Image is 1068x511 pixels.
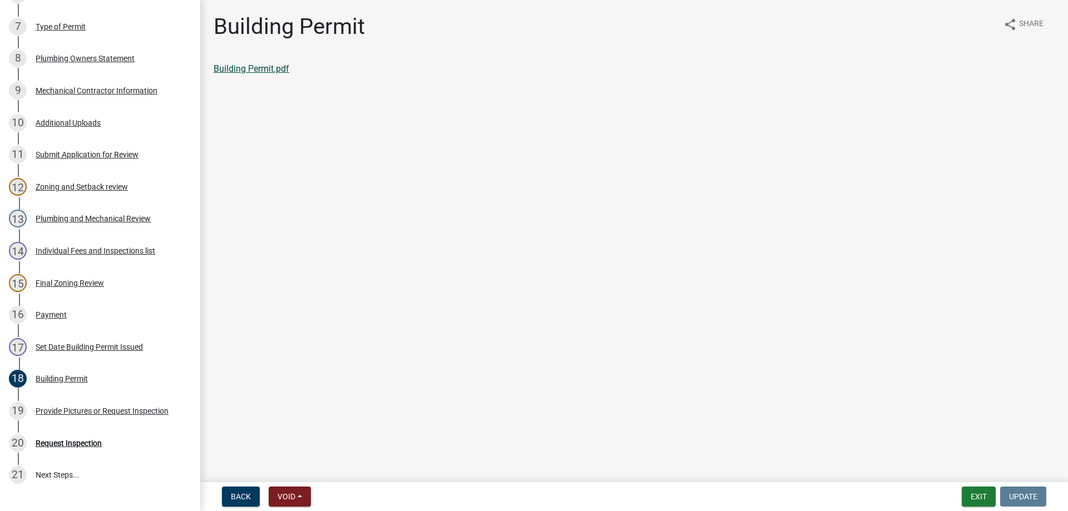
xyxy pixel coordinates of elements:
div: Plumbing Owners Statement [36,54,135,62]
div: Submit Application for Review [36,151,139,158]
i: share [1003,18,1017,31]
div: 8 [9,49,27,67]
button: Update [1000,487,1046,507]
div: Plumbing and Mechanical Review [36,215,151,222]
span: Update [1009,492,1037,501]
div: Individual Fees and Inspections list [36,247,155,255]
span: Back [231,492,251,501]
div: Additional Uploads [36,119,101,127]
div: Zoning and Setback review [36,183,128,191]
div: Type of Permit [36,23,86,31]
button: Void [269,487,311,507]
div: 13 [9,210,27,227]
span: Void [278,492,295,501]
div: 14 [9,242,27,260]
div: 10 [9,114,27,132]
button: Exit [962,487,996,507]
div: 9 [9,82,27,100]
div: Set Date Building Permit Issued [36,343,143,351]
button: Back [222,487,260,507]
div: 15 [9,274,27,292]
div: 11 [9,146,27,163]
span: Share [1019,18,1044,31]
div: Provide Pictures or Request Inspection [36,407,169,415]
div: 17 [9,338,27,356]
div: Request Inspection [36,439,102,447]
div: Final Zoning Review [36,279,104,287]
div: 18 [9,370,27,388]
div: 16 [9,306,27,324]
div: Payment [36,311,67,319]
h1: Building Permit [214,13,365,40]
div: Mechanical Contractor Information [36,87,157,95]
button: shareShare [995,13,1052,35]
a: Building Permit.pdf [214,63,289,74]
div: 19 [9,402,27,420]
div: Building Permit [36,375,88,383]
div: 20 [9,434,27,452]
div: 7 [9,18,27,36]
div: 12 [9,178,27,196]
div: 21 [9,466,27,484]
